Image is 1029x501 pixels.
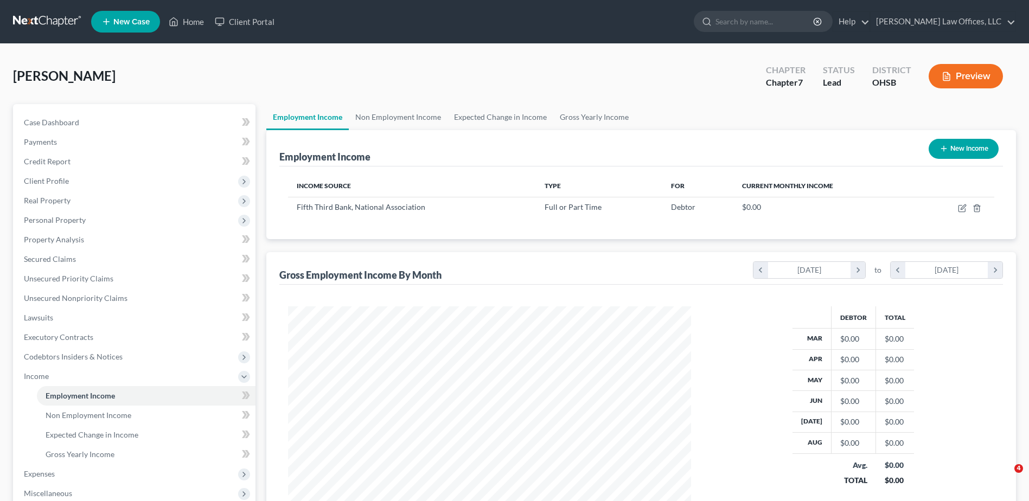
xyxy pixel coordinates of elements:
[885,475,906,486] div: $0.00
[671,182,685,190] span: For
[876,306,915,328] th: Total
[15,152,255,171] a: Credit Report
[24,293,127,303] span: Unsecured Nonpriority Claims
[929,139,999,159] button: New Income
[24,137,57,146] span: Payments
[832,306,876,328] th: Debtor
[840,416,867,427] div: $0.00
[742,202,761,211] span: $0.00
[876,370,915,390] td: $0.00
[876,412,915,432] td: $0.00
[545,182,561,190] span: Type
[792,412,832,432] th: [DATE]
[851,262,865,278] i: chevron_right
[823,64,855,76] div: Status
[24,313,53,322] span: Lawsuits
[545,202,602,211] span: Full or Part Time
[37,445,255,464] a: Gross Yearly Income
[823,76,855,89] div: Lead
[297,182,351,190] span: Income Source
[872,64,911,76] div: District
[840,375,867,386] div: $0.00
[13,68,116,83] span: [PERSON_NAME]
[24,235,84,244] span: Property Analysis
[874,265,881,275] span: to
[766,64,806,76] div: Chapter
[992,464,1018,490] iframe: Intercom live chat
[753,262,768,278] i: chevron_left
[15,288,255,308] a: Unsecured Nonpriority Claims
[840,396,867,407] div: $0.00
[24,215,86,224] span: Personal Property
[24,332,93,342] span: Executory Contracts
[792,433,832,453] th: Aug
[279,268,442,281] div: Gross Employment Income By Month
[24,469,55,478] span: Expenses
[24,352,123,361] span: Codebtors Insiders & Notices
[24,157,71,166] span: Credit Report
[266,104,349,130] a: Employment Income
[929,64,1003,88] button: Preview
[24,196,71,205] span: Real Property
[768,262,851,278] div: [DATE]
[46,410,131,420] span: Non Employment Income
[15,269,255,288] a: Unsecured Priority Claims
[840,354,867,365] div: $0.00
[715,11,815,31] input: Search by name...
[840,333,867,344] div: $0.00
[349,104,448,130] a: Non Employment Income
[297,202,425,211] span: Fifth Third Bank, National Association
[872,76,911,89] div: OHSB
[988,262,1002,278] i: chevron_right
[792,329,832,349] th: Mar
[905,262,988,278] div: [DATE]
[46,449,114,459] span: Gross Yearly Income
[15,249,255,269] a: Secured Claims
[876,391,915,412] td: $0.00
[24,254,76,264] span: Secured Claims
[37,386,255,406] a: Employment Income
[24,371,49,381] span: Income
[279,150,370,163] div: Employment Income
[671,202,695,211] span: Debtor
[15,230,255,249] a: Property Analysis
[792,349,832,370] th: Apr
[792,370,832,390] th: May
[792,391,832,412] th: Jun
[15,308,255,327] a: Lawsuits
[885,460,906,471] div: $0.00
[840,475,867,486] div: TOTAL
[840,438,867,448] div: $0.00
[1014,464,1023,473] span: 4
[37,406,255,425] a: Non Employment Income
[24,118,79,127] span: Case Dashboard
[163,12,209,31] a: Home
[448,104,553,130] a: Expected Change in Income
[37,425,255,445] a: Expected Change in Income
[833,12,870,31] a: Help
[24,274,113,283] span: Unsecured Priority Claims
[871,12,1015,31] a: [PERSON_NAME] Law Offices, LLC
[113,18,150,26] span: New Case
[742,182,833,190] span: Current Monthly Income
[876,349,915,370] td: $0.00
[876,433,915,453] td: $0.00
[15,132,255,152] a: Payments
[15,113,255,132] a: Case Dashboard
[24,176,69,185] span: Client Profile
[876,329,915,349] td: $0.00
[798,77,803,87] span: 7
[46,391,115,400] span: Employment Income
[840,460,867,471] div: Avg.
[766,76,806,89] div: Chapter
[46,430,138,439] span: Expected Change in Income
[209,12,280,31] a: Client Portal
[15,327,255,347] a: Executory Contracts
[553,104,635,130] a: Gross Yearly Income
[24,489,72,498] span: Miscellaneous
[891,262,905,278] i: chevron_left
